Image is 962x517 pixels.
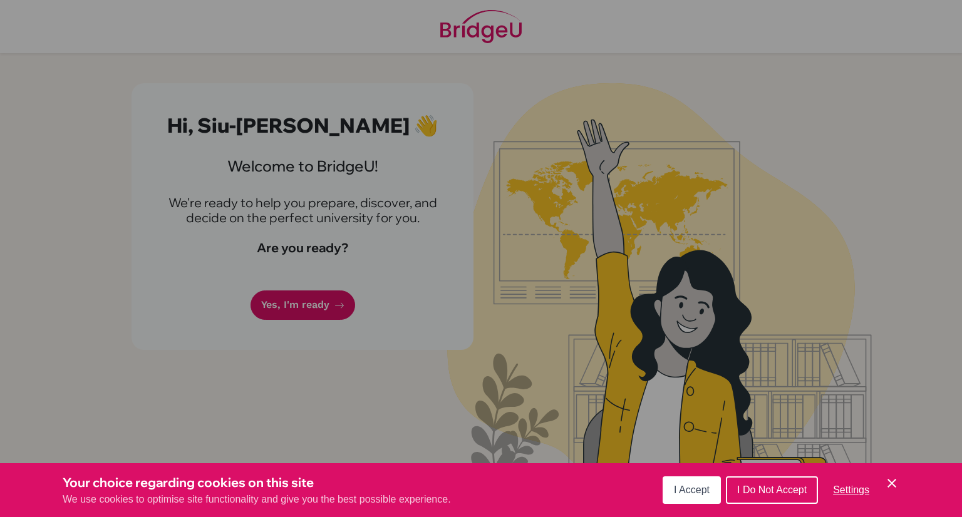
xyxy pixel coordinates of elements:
[823,478,879,503] button: Settings
[726,476,818,504] button: I Do Not Accept
[833,484,869,495] span: Settings
[737,484,807,495] span: I Do Not Accept
[63,473,451,492] h3: Your choice regarding cookies on this site
[674,484,710,495] span: I Accept
[63,492,451,507] p: We use cookies to optimise site functionality and give you the best possible experience.
[884,476,899,491] button: Save and close
[663,476,721,504] button: I Accept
